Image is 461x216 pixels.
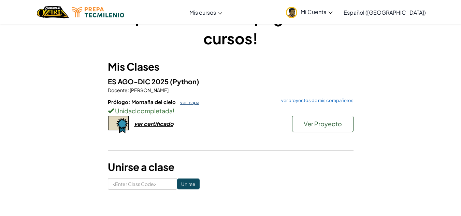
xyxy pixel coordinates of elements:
span: Docente [108,87,128,93]
a: ver mapa [177,100,199,105]
span: Mi Cuenta [301,8,333,15]
h1: ¡Bienvenido a tu página de cursos! [108,6,354,49]
a: ver proyectos de mis compañeros [278,98,354,103]
span: [PERSON_NAME] [129,87,169,93]
a: Ozaria by CodeCombat logo [37,5,69,19]
span: : [128,87,129,93]
img: avatar [286,7,297,18]
button: Ver Proyecto [292,116,354,132]
div: ver certificado [134,120,173,127]
span: Unidad completada [114,107,173,115]
h3: Mis Clases [108,59,354,74]
span: Español ([GEOGRAPHIC_DATA]) [344,9,426,16]
span: (Python) [170,77,199,86]
a: Mis cursos [186,3,226,21]
a: Español ([GEOGRAPHIC_DATA]) [340,3,429,21]
img: certificate-icon.png [108,116,129,133]
span: ES AGO-DIC 2025 [108,77,170,86]
span: ! [173,107,174,115]
img: Tecmilenio logo [72,7,124,17]
h3: Unirse a clase [108,159,354,175]
input: Unirse [177,178,200,189]
span: Ver Proyecto [304,120,342,128]
input: <Enter Class Code> [108,178,177,190]
span: Prólogo: Montaña del cielo [108,99,177,105]
span: Mis cursos [189,9,216,16]
a: ver certificado [108,120,173,127]
a: Mi Cuenta [283,1,336,23]
img: Home [37,5,69,19]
